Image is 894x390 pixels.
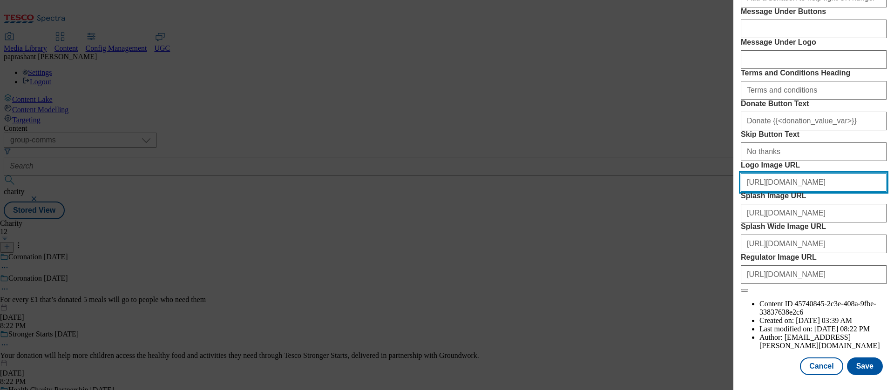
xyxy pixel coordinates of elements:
span: [DATE] 03:39 AM [796,316,852,324]
span: [DATE] 08:22 PM [814,325,870,333]
input: Enter Splash Image URL [741,204,887,222]
input: Enter Message Under Logo [741,50,887,69]
input: Enter Terms and Conditions Heading [741,81,887,100]
button: Cancel [800,357,843,375]
label: Donate Button Text [741,100,887,108]
input: Enter Message Under Buttons [741,20,887,38]
li: Content ID [759,300,887,316]
li: Last modified on: [759,325,887,333]
button: Save [847,357,883,375]
label: Message Under Buttons [741,7,887,16]
span: 45740845-2c3e-408a-9fbe-33837638e2c6 [759,300,876,316]
label: Splash Wide Image URL [741,222,887,231]
label: Logo Image URL [741,161,887,169]
label: Terms and Conditions Heading [741,69,887,77]
label: Message Under Logo [741,38,887,47]
input: Enter Splash Wide Image URL [741,235,887,253]
li: Created on: [759,316,887,325]
input: Enter Donate Button Text [741,112,887,130]
input: Enter Skip Button Text [741,142,887,161]
li: Author: [759,333,887,350]
label: Splash Image URL [741,192,887,200]
input: Enter Regulator Image URL [741,265,887,284]
label: Skip Button Text [741,130,887,139]
input: Enter Logo Image URL [741,173,887,192]
label: Regulator Image URL [741,253,887,262]
span: [EMAIL_ADDRESS][PERSON_NAME][DOMAIN_NAME] [759,333,880,350]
